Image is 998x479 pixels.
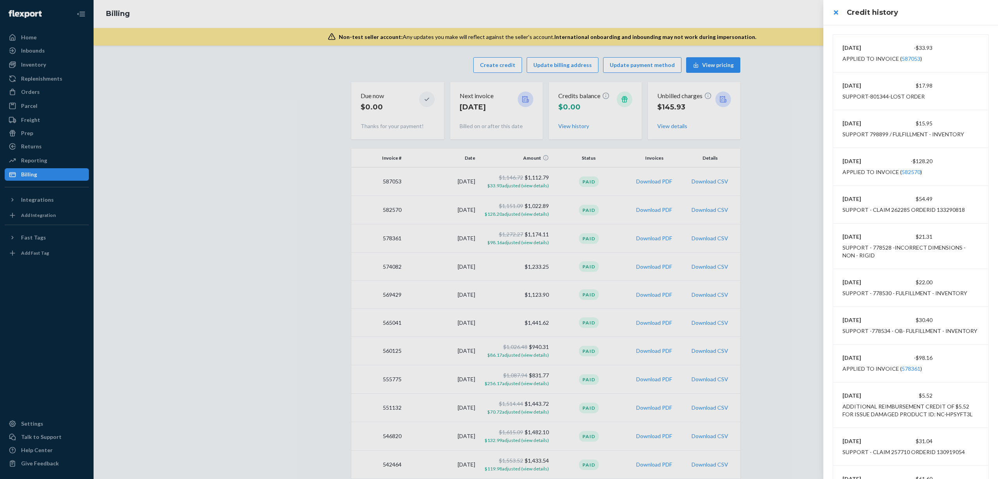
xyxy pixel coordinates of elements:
p: [DATE] [842,82,888,90]
p: [DATE] [842,392,888,400]
p: [DATE] [842,120,888,127]
div: $17.98 [888,82,933,90]
button: 578361 [902,365,920,373]
div: Applied to invoice ( ) [842,168,922,176]
div: support - 778528 -incorrect dimensions - non - rigid [842,244,979,259]
p: [DATE] [842,278,888,286]
button: close [828,5,844,20]
div: $22.00 [888,278,933,286]
div: SUPPORT - CLAIM 257710 orderId 130919054 [842,448,965,456]
div: support - 778530 - fulfillment - inventory [842,289,967,297]
p: [DATE] [842,354,888,362]
div: support -778534 - ob- fulfillment - inventory [842,327,977,335]
p: [DATE] [842,233,888,241]
p: [DATE] [842,316,888,324]
div: -$128.20 [888,157,933,165]
div: Applied to invoice ( ) [842,365,922,373]
div: Additional reimbursement credit of $5.52 for Issue Damaged Product ID: NC-HPSYFT3L [842,403,979,418]
div: Support-801344-Lost order [842,93,925,100]
div: Support 798899 / Fulfillment - Inventory [842,130,964,138]
h3: Credit history [847,7,989,18]
button: 582570 [902,168,920,176]
button: 587053 [902,55,920,63]
p: [DATE] [842,44,888,52]
p: [DATE] [842,437,888,445]
p: [DATE] [842,157,888,165]
div: $30.40 [888,316,933,324]
div: SUPPORT - CLAIM 262285 orderId 133290818 [842,206,965,214]
div: Applied to invoice ( ) [842,55,922,63]
p: [DATE] [842,195,888,203]
span: Chat [18,5,34,12]
div: -$98.16 [888,354,933,362]
div: $21.31 [888,233,933,241]
div: $31.04 [888,437,933,445]
div: $54.49 [888,195,933,203]
div: $5.52 [888,392,933,400]
div: -$33.93 [888,44,933,52]
div: $15.95 [888,120,933,127]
